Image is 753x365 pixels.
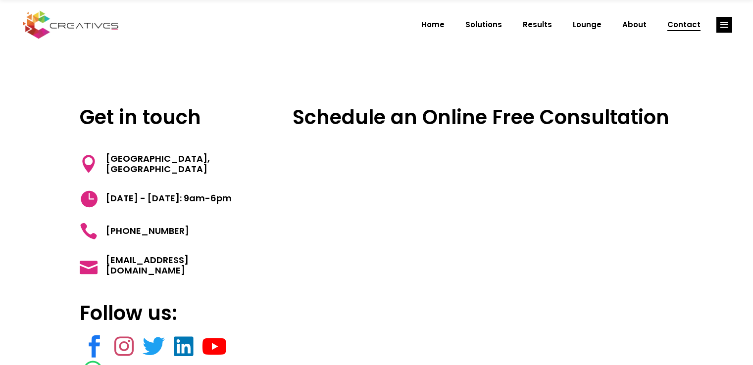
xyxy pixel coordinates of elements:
img: Creatives [21,9,121,40]
span: [GEOGRAPHIC_DATA], [GEOGRAPHIC_DATA] [98,153,256,175]
a: link [716,17,732,33]
a: link [83,334,105,359]
a: [EMAIL_ADDRESS][DOMAIN_NAME] [80,255,256,276]
span: Contact [667,12,701,38]
a: link [202,334,227,359]
span: Results [523,12,552,38]
a: Solutions [455,12,512,38]
a: link [174,334,193,359]
span: Lounge [573,12,602,38]
h3: Schedule an Online Free Consultation [288,105,673,129]
span: [DATE] - [DATE]: 9am-6pm [98,189,232,207]
span: Home [421,12,445,38]
span: [PHONE_NUMBER] [98,222,189,240]
a: link [143,334,165,359]
a: Contact [657,12,711,38]
a: link [114,334,134,359]
span: Solutions [465,12,502,38]
a: Lounge [562,12,612,38]
a: About [612,12,657,38]
span: About [622,12,647,38]
h3: Follow us: [80,301,256,325]
a: Results [512,12,562,38]
h3: Get in touch [80,105,256,129]
span: [EMAIL_ADDRESS][DOMAIN_NAME] [98,255,256,276]
a: Home [411,12,455,38]
a: [PHONE_NUMBER] [80,222,189,240]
